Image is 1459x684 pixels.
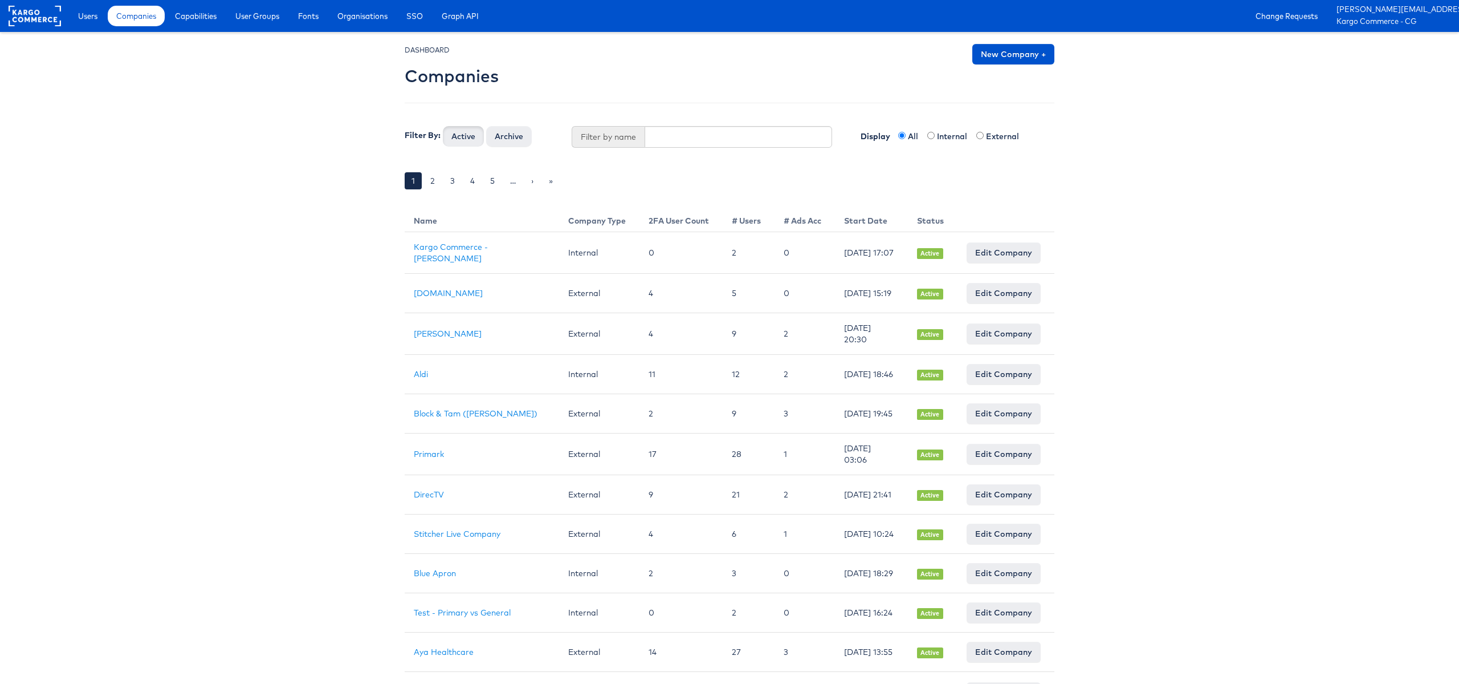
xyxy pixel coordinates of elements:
[463,172,482,189] a: 4
[967,242,1041,263] a: Edit Company
[967,444,1041,464] a: Edit Company
[166,6,225,26] a: Capabilities
[329,6,396,26] a: Organisations
[835,593,908,633] td: [DATE] 16:24
[414,288,483,298] a: [DOMAIN_NAME]
[414,489,444,500] a: DirecTV
[405,129,441,141] label: Filter By:
[967,602,1041,623] a: Edit Company
[775,434,835,475] td: 1
[775,355,835,394] td: 2
[835,475,908,515] td: [DATE] 21:41
[559,475,639,515] td: External
[559,554,639,593] td: Internal
[559,515,639,554] td: External
[723,554,775,593] td: 3
[835,232,908,274] td: [DATE] 17:07
[723,475,775,515] td: 21
[70,6,106,26] a: Users
[908,206,957,232] th: Status
[917,490,943,501] span: Active
[443,126,484,147] button: Active
[835,313,908,355] td: [DATE] 20:30
[559,593,639,633] td: Internal
[227,6,288,26] a: User Groups
[723,274,775,313] td: 5
[972,44,1054,64] a: New Company +
[775,554,835,593] td: 0
[116,10,156,22] span: Companies
[524,172,540,189] a: ›
[572,126,645,148] span: Filter by name
[559,232,639,274] td: Internal
[175,10,217,22] span: Capabilities
[917,529,943,540] span: Active
[775,394,835,434] td: 3
[414,449,444,459] a: Primark
[775,313,835,355] td: 2
[917,289,943,299] span: Active
[986,131,1026,142] label: External
[414,329,482,339] a: [PERSON_NAME]
[414,529,500,539] a: Stitcher Live Company
[639,475,723,515] td: 9
[723,232,775,274] td: 2
[723,633,775,672] td: 27
[967,563,1041,584] a: Edit Company
[723,206,775,232] th: # Users
[917,608,943,619] span: Active
[405,206,559,232] th: Name
[414,369,428,379] a: Aldi
[917,647,943,658] span: Active
[398,6,431,26] a: SSO
[835,274,908,313] td: [DATE] 15:19
[406,10,423,22] span: SSO
[559,206,639,232] th: Company Type
[1336,16,1450,28] a: Kargo Commerce - CG
[639,515,723,554] td: 4
[723,515,775,554] td: 6
[559,394,639,434] td: External
[723,434,775,475] td: 28
[908,131,925,142] label: All
[723,593,775,633] td: 2
[405,172,422,189] a: 1
[639,394,723,434] td: 2
[559,633,639,672] td: External
[483,172,502,189] a: 5
[835,355,908,394] td: [DATE] 18:46
[917,370,943,381] span: Active
[559,313,639,355] td: External
[423,172,442,189] a: 2
[639,274,723,313] td: 4
[559,434,639,475] td: External
[967,323,1041,344] a: Edit Company
[967,642,1041,662] a: Edit Company
[290,6,327,26] a: Fonts
[723,355,775,394] td: 12
[414,408,537,419] a: Block & Tam ([PERSON_NAME])
[337,10,388,22] span: Organisations
[917,409,943,420] span: Active
[639,206,723,232] th: 2FA User Count
[405,67,499,86] h2: Companies
[917,450,943,460] span: Active
[835,554,908,593] td: [DATE] 18:29
[835,633,908,672] td: [DATE] 13:55
[108,6,165,26] a: Companies
[559,355,639,394] td: Internal
[639,313,723,355] td: 4
[486,126,532,147] button: Archive
[835,515,908,554] td: [DATE] 10:24
[78,10,97,22] span: Users
[849,126,896,142] label: Display
[442,10,479,22] span: Graph API
[405,46,450,54] small: DASHBOARD
[775,633,835,672] td: 3
[723,394,775,434] td: 9
[443,172,462,189] a: 3
[298,10,319,22] span: Fonts
[835,394,908,434] td: [DATE] 19:45
[967,524,1041,544] a: Edit Company
[542,172,560,189] a: »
